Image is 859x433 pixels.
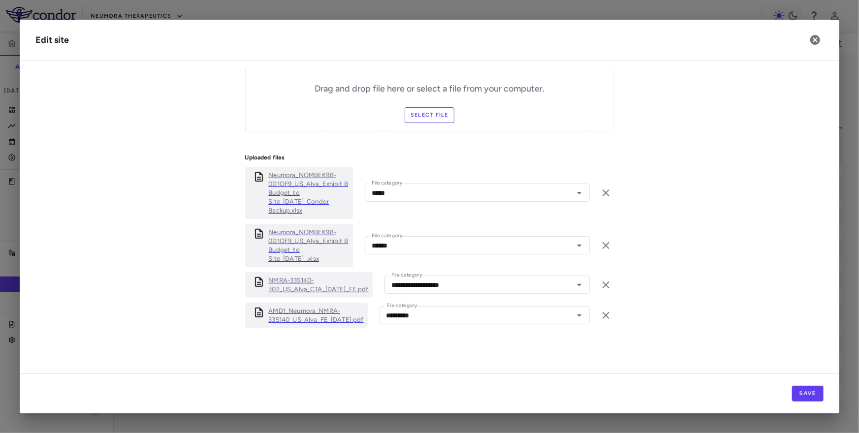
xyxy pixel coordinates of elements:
[405,107,454,123] label: Select file
[269,171,349,215] a: Neumora_NOMBEK98-0D1OF9_US_Alva_Exhibit B Budget_to Site_[DATE]_Condor Backup.xlsx
[391,271,422,279] label: File category
[35,33,69,47] div: Edit site
[573,239,586,252] button: Open
[386,302,417,310] label: File category
[269,276,369,294] p: NMRA-335140-302_US_Alva_CTA_06Oct2023_FE.pdf
[573,186,586,200] button: Open
[792,386,824,402] button: Save
[269,228,349,263] p: Neumora_NOMBEK98-0D1OF9_US_Alva_Exhibit B Budget_to Site_16sep2023_.xlsx
[269,171,349,215] p: Neumora_NOMBEK98-0D1OF9_US_Alva_Exhibit B Budget_to Site_16sep2023_Condor Backup.xlsx
[573,278,586,292] button: Open
[598,277,614,293] button: Remove
[269,228,349,263] a: Neumora_NOMBEK98-0D1OF9_US_Alva_Exhibit B Budget_to Site_[DATE]_.xlsx
[598,237,614,254] button: Remove
[598,307,614,324] button: Remove
[315,82,544,95] h6: Drag and drop file here or select a file from your computer.
[269,276,369,294] a: NMRA-335140-302_US_Alva_CTA_[DATE]_FE.pdf
[269,307,364,324] a: AMD1_Neumora_NMRA-335140_US_Alva_FE_[DATE].pdf
[573,309,586,322] button: Open
[269,307,364,324] p: AMD1_Neumora_NMRA-335140_US_Alva_FE_01Apr2024.pdf
[598,185,614,201] button: Remove
[372,232,402,240] label: File category
[245,153,614,162] p: Uploaded files
[372,179,402,187] label: File category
